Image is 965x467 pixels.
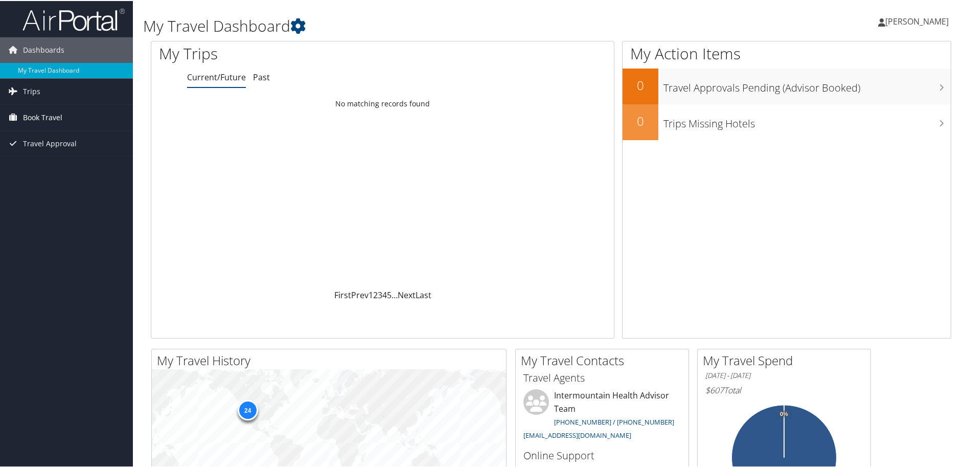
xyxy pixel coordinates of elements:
img: airportal-logo.png [22,7,125,31]
h3: Online Support [523,448,681,462]
h3: Trips Missing Hotels [663,110,951,130]
h2: 0 [623,112,658,129]
span: [PERSON_NAME] [885,15,949,26]
td: No matching records found [151,94,614,112]
span: … [392,288,398,300]
a: 0Trips Missing Hotels [623,103,951,139]
a: [PHONE_NUMBER] / [PHONE_NUMBER] [554,416,674,426]
a: 1 [369,288,373,300]
span: Dashboards [23,36,64,62]
a: 5 [387,288,392,300]
h2: My Travel History [157,351,506,368]
h6: [DATE] - [DATE] [705,370,863,380]
a: Current/Future [187,71,246,82]
li: Intermountain Health Advisor Team [518,388,686,443]
a: Prev [351,288,369,300]
a: 3 [378,288,382,300]
a: Last [416,288,431,300]
h6: Total [705,384,863,395]
a: [EMAIL_ADDRESS][DOMAIN_NAME] [523,430,631,439]
h1: My Trips [159,42,413,63]
a: First [334,288,351,300]
a: 4 [382,288,387,300]
span: Book Travel [23,104,62,129]
span: Travel Approval [23,130,77,155]
div: 24 [237,399,258,419]
a: 0Travel Approvals Pending (Advisor Booked) [623,68,951,103]
h2: My Travel Contacts [521,351,688,368]
h2: My Travel Spend [703,351,870,368]
a: Next [398,288,416,300]
a: [PERSON_NAME] [878,5,959,36]
h3: Travel Approvals Pending (Advisor Booked) [663,75,951,94]
h3: Travel Agents [523,370,681,384]
h1: My Action Items [623,42,951,63]
a: 2 [373,288,378,300]
tspan: 0% [780,410,788,416]
h1: My Travel Dashboard [143,14,687,36]
a: Past [253,71,270,82]
h2: 0 [623,76,658,93]
span: Trips [23,78,40,103]
span: $607 [705,384,724,395]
